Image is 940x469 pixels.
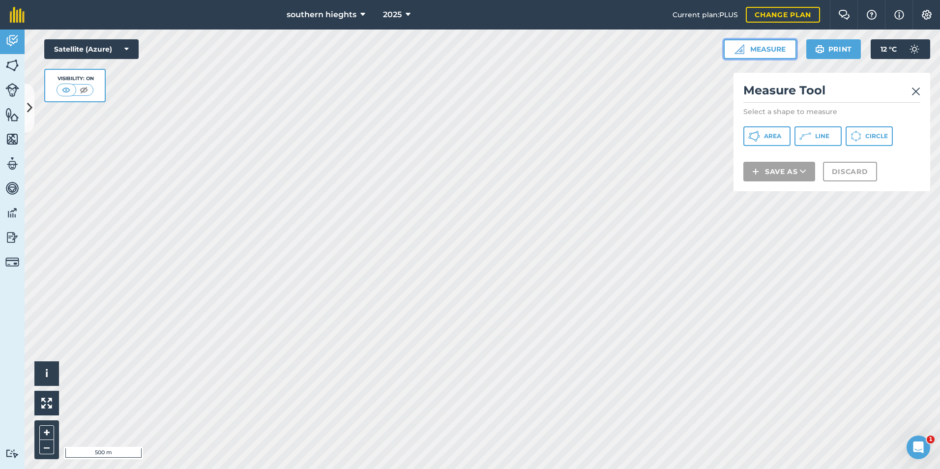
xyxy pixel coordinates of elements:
[743,126,791,146] button: Area
[57,75,94,83] div: Visibility: On
[5,107,19,122] img: svg+xml;base64,PHN2ZyB4bWxucz0iaHR0cDovL3d3dy53My5vcmcvMjAwMC9zdmciIHdpZHRoPSI1NiIgaGVpZ2h0PSI2MC...
[907,436,930,459] iframe: Intercom live chat
[881,39,897,59] span: 12 ° C
[60,85,72,95] img: svg+xml;base64,PHN2ZyB4bWxucz0iaHR0cDovL3d3dy53My5vcmcvMjAwMC9zdmciIHdpZHRoPSI1MCIgaGVpZ2h0PSI0MC...
[743,162,815,181] button: Save as
[746,7,820,23] a: Change plan
[724,39,796,59] button: Measure
[815,132,829,140] span: Line
[764,132,781,140] span: Area
[5,181,19,196] img: svg+xml;base64,PD94bWwgdmVyc2lvbj0iMS4wIiBlbmNvZGluZz0idXRmLTgiPz4KPCEtLSBHZW5lcmF0b3I6IEFkb2JlIE...
[5,205,19,220] img: svg+xml;base64,PD94bWwgdmVyc2lvbj0iMS4wIiBlbmNvZGluZz0idXRmLTgiPz4KPCEtLSBHZW5lcmF0b3I6IEFkb2JlIE...
[865,132,888,140] span: Circle
[743,83,920,103] h2: Measure Tool
[5,255,19,269] img: svg+xml;base64,PD94bWwgdmVyc2lvbj0iMS4wIiBlbmNvZGluZz0idXRmLTgiPz4KPCEtLSBHZW5lcmF0b3I6IEFkb2JlIE...
[673,9,738,20] span: Current plan : PLUS
[5,33,19,48] img: svg+xml;base64,PD94bWwgdmVyc2lvbj0iMS4wIiBlbmNvZGluZz0idXRmLTgiPz4KPCEtLSBHZW5lcmF0b3I6IEFkb2JlIE...
[78,85,90,95] img: svg+xml;base64,PHN2ZyB4bWxucz0iaHR0cDovL3d3dy53My5vcmcvMjAwMC9zdmciIHdpZHRoPSI1MCIgaGVpZ2h0PSI0MC...
[866,10,878,20] img: A question mark icon
[45,367,48,380] span: i
[871,39,930,59] button: 12 °C
[5,132,19,147] img: svg+xml;base64,PHN2ZyB4bWxucz0iaHR0cDovL3d3dy53My5vcmcvMjAwMC9zdmciIHdpZHRoPSI1NiIgaGVpZ2h0PSI2MC...
[927,436,935,443] span: 1
[911,86,920,97] img: svg+xml;base64,PHN2ZyB4bWxucz0iaHR0cDovL3d3dy53My5vcmcvMjAwMC9zdmciIHdpZHRoPSIyMiIgaGVpZ2h0PSIzMC...
[34,361,59,386] button: i
[44,39,139,59] button: Satellite (Azure)
[39,425,54,440] button: +
[39,440,54,454] button: –
[5,156,19,171] img: svg+xml;base64,PD94bWwgdmVyc2lvbj0iMS4wIiBlbmNvZGluZz0idXRmLTgiPz4KPCEtLSBHZW5lcmF0b3I6IEFkb2JlIE...
[734,44,744,54] img: Ruler icon
[10,7,25,23] img: fieldmargin Logo
[838,10,850,20] img: Two speech bubbles overlapping with the left bubble in the forefront
[5,449,19,458] img: svg+xml;base64,PD94bWwgdmVyc2lvbj0iMS4wIiBlbmNvZGluZz0idXRmLTgiPz4KPCEtLSBHZW5lcmF0b3I6IEFkb2JlIE...
[752,166,759,177] img: svg+xml;base64,PHN2ZyB4bWxucz0iaHR0cDovL3d3dy53My5vcmcvMjAwMC9zdmciIHdpZHRoPSIxNCIgaGVpZ2h0PSIyNC...
[823,162,877,181] button: Discard
[846,126,893,146] button: Circle
[383,9,402,21] span: 2025
[806,39,861,59] button: Print
[5,230,19,245] img: svg+xml;base64,PD94bWwgdmVyc2lvbj0iMS4wIiBlbmNvZGluZz0idXRmLTgiPz4KPCEtLSBHZW5lcmF0b3I6IEFkb2JlIE...
[905,39,924,59] img: svg+xml;base64,PD94bWwgdmVyc2lvbj0iMS4wIiBlbmNvZGluZz0idXRmLTgiPz4KPCEtLSBHZW5lcmF0b3I6IEFkb2JlIE...
[794,126,842,146] button: Line
[5,83,19,97] img: svg+xml;base64,PD94bWwgdmVyc2lvbj0iMS4wIiBlbmNvZGluZz0idXRmLTgiPz4KPCEtLSBHZW5lcmF0b3I6IEFkb2JlIE...
[287,9,356,21] span: southern hieghts
[41,398,52,409] img: Four arrows, one pointing top left, one top right, one bottom right and the last bottom left
[5,58,19,73] img: svg+xml;base64,PHN2ZyB4bWxucz0iaHR0cDovL3d3dy53My5vcmcvMjAwMC9zdmciIHdpZHRoPSI1NiIgaGVpZ2h0PSI2MC...
[921,10,933,20] img: A cog icon
[894,9,904,21] img: svg+xml;base64,PHN2ZyB4bWxucz0iaHR0cDovL3d3dy53My5vcmcvMjAwMC9zdmciIHdpZHRoPSIxNyIgaGVpZ2h0PSIxNy...
[815,43,824,55] img: svg+xml;base64,PHN2ZyB4bWxucz0iaHR0cDovL3d3dy53My5vcmcvMjAwMC9zdmciIHdpZHRoPSIxOSIgaGVpZ2h0PSIyNC...
[743,107,920,117] p: Select a shape to measure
